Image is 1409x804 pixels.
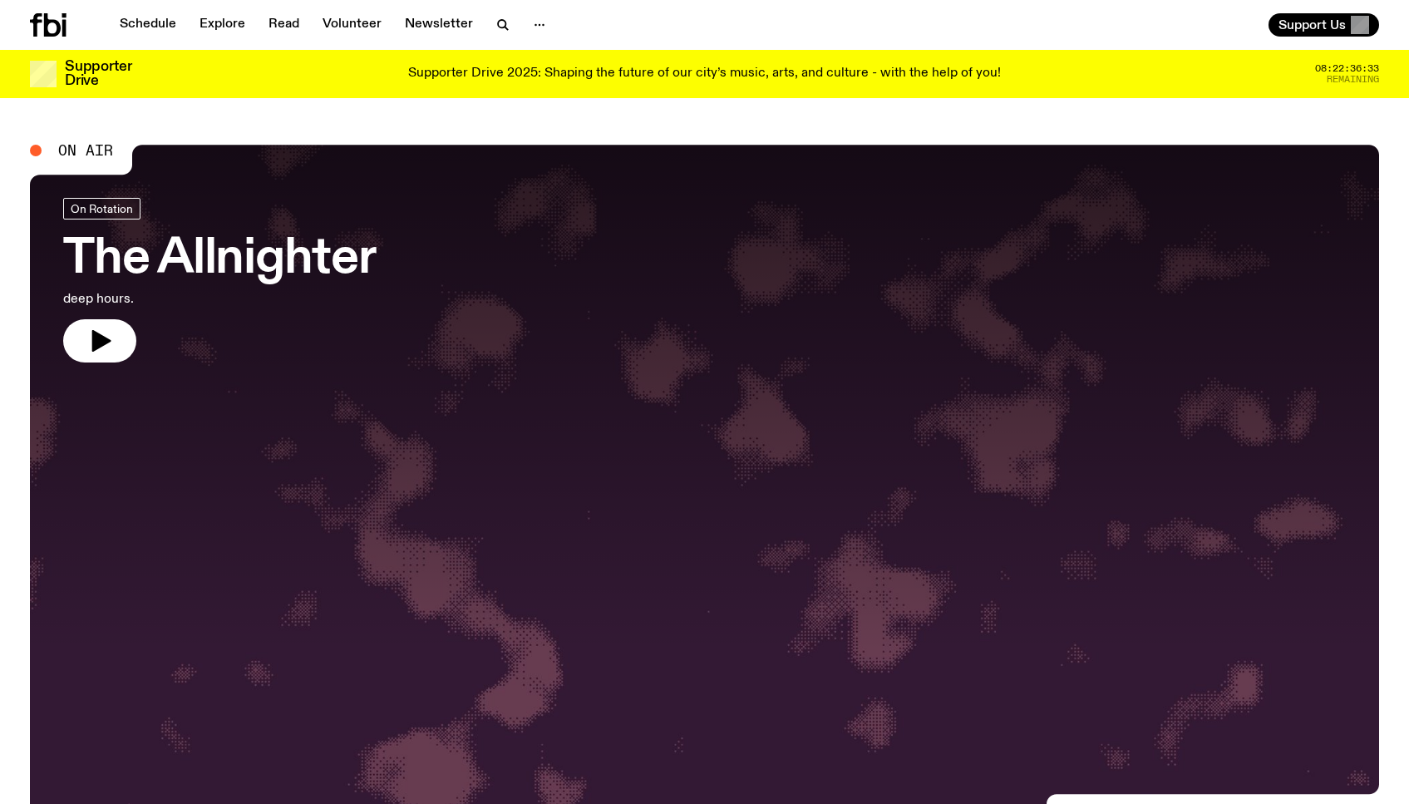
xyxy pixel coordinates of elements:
[58,143,113,158] span: On Air
[190,13,255,37] a: Explore
[63,289,376,309] p: deep hours.
[395,13,483,37] a: Newsletter
[63,236,376,283] h3: The Allnighter
[63,198,140,219] a: On Rotation
[1315,64,1379,73] span: 08:22:36:33
[110,13,186,37] a: Schedule
[71,202,133,215] span: On Rotation
[1327,75,1379,84] span: Remaining
[63,198,376,363] a: The Allnighterdeep hours.
[1278,17,1346,32] span: Support Us
[259,13,309,37] a: Read
[408,67,1001,81] p: Supporter Drive 2025: Shaping the future of our city’s music, arts, and culture - with the help o...
[65,60,131,88] h3: Supporter Drive
[1269,13,1379,37] button: Support Us
[313,13,392,37] a: Volunteer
